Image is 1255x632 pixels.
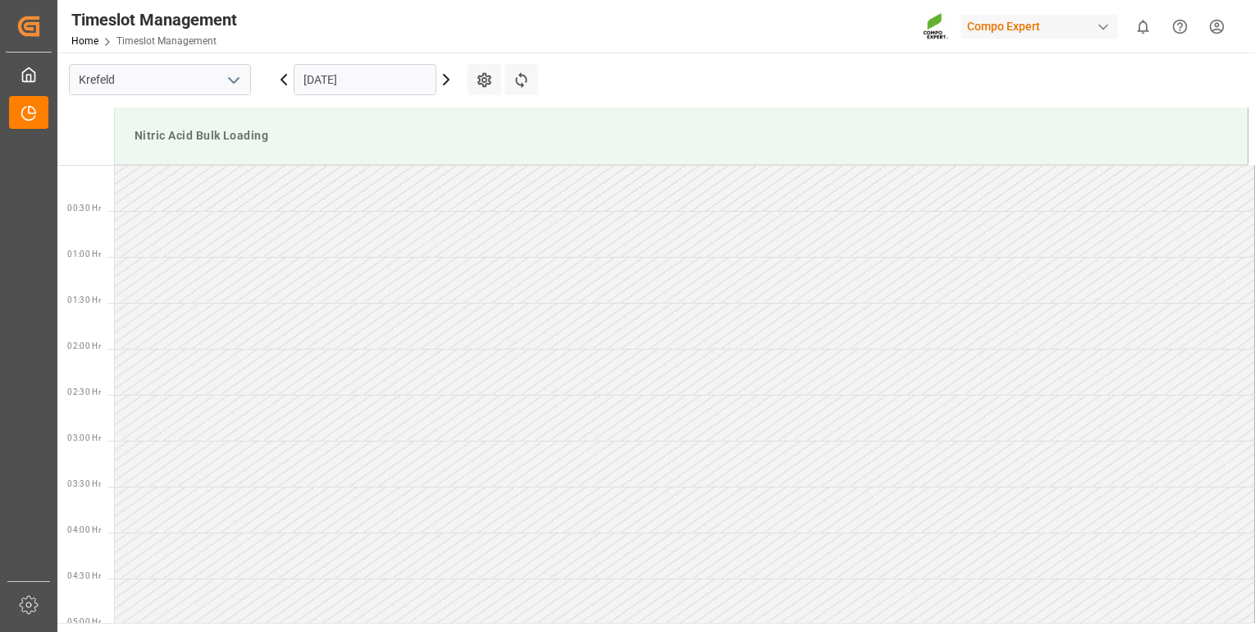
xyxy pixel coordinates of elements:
[294,64,436,95] input: DD.MM.YYYY
[67,250,101,259] span: 01:00 Hr
[67,341,101,350] span: 02:00 Hr
[67,571,101,580] span: 04:30 Hr
[961,15,1118,39] div: Compo Expert
[67,295,101,305] span: 01:30 Hr
[69,64,251,95] input: Type to search/select
[1161,8,1198,45] button: Help Center
[67,525,101,534] span: 04:00 Hr
[1125,8,1161,45] button: show 0 new notifications
[71,7,237,32] div: Timeslot Management
[71,35,98,47] a: Home
[923,12,949,41] img: Screenshot%202023-09-29%20at%2010.02.21.png_1712312052.png
[67,479,101,488] span: 03:30 Hr
[67,433,101,442] span: 03:00 Hr
[221,67,245,93] button: open menu
[67,617,101,626] span: 05:00 Hr
[128,121,1234,151] div: Nitric Acid Bulk Loading
[961,11,1125,42] button: Compo Expert
[67,387,101,396] span: 02:30 Hr
[67,204,101,213] span: 00:30 Hr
